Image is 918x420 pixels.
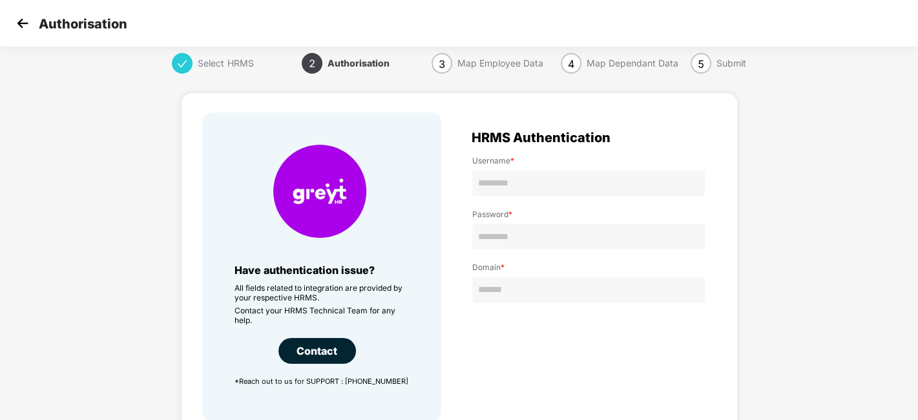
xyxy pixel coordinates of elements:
div: Map Employee Data [457,53,543,74]
span: 4 [568,58,574,70]
div: Authorisation [328,53,390,74]
div: Contact [278,338,356,364]
span: 3 [439,58,445,70]
img: svg+xml;base64,PHN2ZyB4bWxucz0iaHR0cDovL3d3dy53My5vcmcvMjAwMC9zdmciIHdpZHRoPSIzMCIgaGVpZ2h0PSIzMC... [13,14,32,33]
p: *Reach out to us for SUPPORT : [PHONE_NUMBER] [235,377,409,386]
img: HRMS Company Icon [273,145,366,238]
span: 5 [698,58,704,70]
div: Submit [716,53,746,74]
label: Password [472,209,705,219]
label: Username [472,156,705,165]
p: Contact your HRMS Technical Team for any help. [235,306,409,325]
span: 2 [309,57,315,70]
span: Have authentication issue? [235,264,375,277]
span: check [177,59,187,69]
p: Authorisation [39,16,127,32]
label: Domain [472,262,705,272]
div: Map Dependant Data [587,53,678,74]
div: Select HRMS [198,53,253,74]
span: HRMS Authentication [472,132,610,143]
p: All fields related to integration are provided by your respective HRMS. [235,283,409,302]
